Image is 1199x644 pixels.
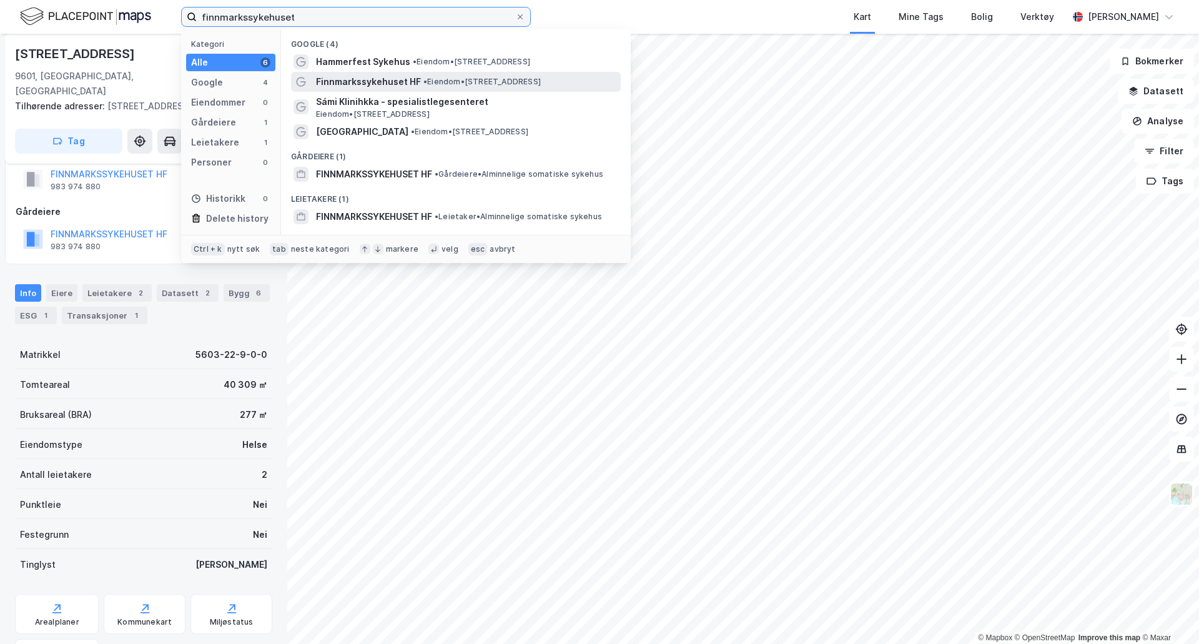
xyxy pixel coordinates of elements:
div: Festegrunn [20,527,69,542]
div: nytt søk [227,244,260,254]
div: Nei [253,497,267,512]
div: Arealplaner [35,617,79,627]
div: 1 [260,137,270,147]
div: 2 [262,467,267,482]
iframe: Chat Widget [1137,584,1199,644]
div: Matrikkel [20,347,61,362]
div: 2 [201,287,214,299]
div: Mine Tags [899,9,944,24]
div: Tomteareal [20,377,70,392]
div: 6 [252,287,265,299]
div: [PERSON_NAME] [195,557,267,572]
div: 983 974 880 [51,242,101,252]
span: • [423,77,427,86]
div: Personer [191,155,232,170]
div: [STREET_ADDRESS] [15,99,262,114]
button: Tag [15,129,122,154]
button: Datasett [1118,79,1194,104]
div: Transaksjoner [62,307,147,324]
span: Finnmarkssykehuset HF [316,74,421,89]
div: 40 309 ㎡ [224,377,267,392]
div: Ctrl + k [191,243,225,255]
div: Info [15,284,41,302]
span: • [411,127,415,136]
button: Analyse [1122,109,1194,134]
div: Google [191,75,223,90]
div: [PERSON_NAME] [1088,9,1159,24]
button: Bokmerker [1110,49,1194,74]
div: 1 [260,117,270,127]
a: Improve this map [1078,633,1140,642]
div: 0 [260,97,270,107]
div: Verktøy [1020,9,1054,24]
div: 4 [260,77,270,87]
span: • [435,169,438,179]
div: Kontrollprogram for chat [1137,584,1199,644]
span: Eiendom • [STREET_ADDRESS] [411,127,528,137]
div: 0 [260,194,270,204]
span: Tilhørende adresser: [15,101,107,111]
a: OpenStreetMap [1015,633,1075,642]
div: Miljøstatus [210,617,254,627]
div: Kommunekart [117,617,172,627]
div: esc [468,243,488,255]
input: Søk på adresse, matrikkel, gårdeiere, leietakere eller personer [197,7,515,26]
div: Bygg [224,284,270,302]
div: Nei [253,527,267,542]
div: Eiere [46,284,77,302]
div: tab [270,243,289,255]
span: • [413,57,417,66]
div: Bolig [971,9,993,24]
img: logo.f888ab2527a4732fd821a326f86c7f29.svg [20,6,151,27]
span: Eiendom • [STREET_ADDRESS] [316,109,430,119]
div: 9601, [GEOGRAPHIC_DATA], [GEOGRAPHIC_DATA] [15,69,202,99]
span: • [435,212,438,221]
div: Bruksareal (BRA) [20,407,92,422]
div: Kategori [191,39,275,49]
div: [STREET_ADDRESS] [15,44,137,64]
div: Helse [242,437,267,452]
div: 2 [134,287,147,299]
div: Eiendomstype [20,437,82,452]
div: Gårdeiere [16,204,272,219]
div: Leietakere (1) [281,184,631,207]
div: neste kategori [291,244,350,254]
div: 5603-22-9-0-0 [195,347,267,362]
div: markere [386,244,418,254]
img: Z [1170,482,1193,506]
span: Hammerfest Sykehus [316,54,410,69]
div: 1 [130,309,142,322]
div: Gårdeiere [191,115,236,130]
span: FINNMARKSSYKEHUSET HF [316,209,432,224]
div: velg [442,244,458,254]
button: Filter [1134,139,1194,164]
div: Kart [854,9,871,24]
div: Gårdeiere (1) [281,142,631,164]
div: Tinglyst [20,557,56,572]
span: Leietaker • Alminnelige somatiske sykehus [435,212,602,222]
div: ESG [15,307,57,324]
div: Eiendommer [191,95,245,110]
a: Mapbox [978,633,1012,642]
div: 983 974 880 [51,182,101,192]
div: Antall leietakere [20,467,92,482]
button: Tags [1136,169,1194,194]
span: [GEOGRAPHIC_DATA] [316,124,408,139]
div: Historikk [191,191,245,206]
div: 6 [260,57,270,67]
div: Delete history [206,211,269,226]
div: Datasett [157,284,219,302]
div: Alle [191,55,208,70]
span: Eiendom • [STREET_ADDRESS] [423,77,541,87]
div: 1 [39,309,52,322]
div: Punktleie [20,497,61,512]
div: 0 [260,157,270,167]
div: Leietakere [191,135,239,150]
span: Sámi Klinihkka - spesialistlegesenteret [316,94,616,109]
div: 277 ㎡ [240,407,267,422]
span: FINNMARKSSYKEHUSET HF [316,167,432,182]
div: Google (4) [281,29,631,52]
span: Gårdeiere • Alminnelige somatiske sykehus [435,169,603,179]
div: avbryt [490,244,515,254]
span: Eiendom • [STREET_ADDRESS] [413,57,530,67]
